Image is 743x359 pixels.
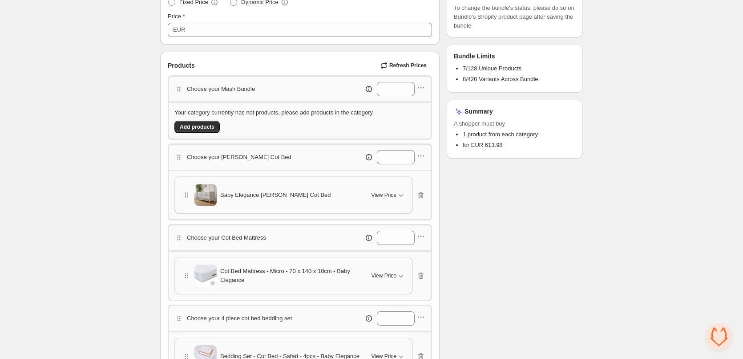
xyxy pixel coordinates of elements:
div: Open chat [706,323,732,350]
button: View Price [366,269,411,283]
span: Products [168,61,195,70]
span: Refresh Prices [389,62,427,69]
span: A shopper must buy [454,119,576,128]
button: Add products [174,121,220,133]
button: View Price [366,188,411,202]
span: To change the bundle's status, please do so on Bundle's Shopify product page after saving the bundle [454,4,576,30]
h3: Summary [464,107,493,116]
p: Your category currently has not products, please add products in the category [174,108,373,117]
h3: Bundle Limits [454,52,495,61]
span: View Price [371,192,396,199]
span: Add products [180,123,214,131]
span: Baby Elegance [PERSON_NAME] Cot Bed [220,191,331,200]
li: for EUR 613.98 [463,141,576,150]
div: EUR [173,25,185,34]
span: 7/128 Unique Products [463,65,521,72]
p: Choose your 4 piece cot bed bedding set [187,314,292,323]
span: Cot Bed Mattress - Micro - 70 x 140 x 10cm - Baby Elegance [220,267,361,285]
p: Choose your Mash Bundle [187,85,255,94]
span: View Price [371,272,396,279]
label: Price [168,12,185,21]
img: Cot Bed Mattress - Micro - 70 x 140 x 10cm - Baby Elegance [194,265,217,286]
span: 8/420 Variants Across Bundle [463,76,538,82]
li: 1 product from each category [463,130,576,139]
button: Refresh Prices [377,59,432,72]
p: Choose your [PERSON_NAME] Cot Bed [187,153,291,162]
p: Choose your Cot Bed Mattress [187,233,266,242]
img: Baby Elegance Travis Cot Bed [194,184,217,206]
